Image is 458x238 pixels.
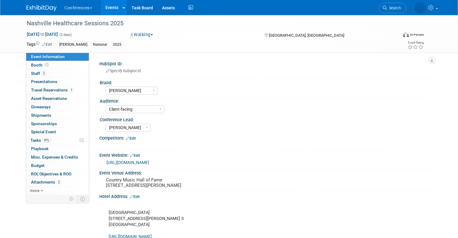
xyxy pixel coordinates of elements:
[111,42,123,48] div: 2025
[26,145,89,153] a: Playbook
[26,170,89,178] a: ROI, Objectives & ROO
[26,120,89,128] a: Sponsorships
[100,115,429,123] div: Conference Lead:
[365,31,424,40] div: Event Format
[91,42,109,48] div: National
[130,153,140,158] a: Edit
[128,32,155,38] button: Walking
[30,138,51,143] span: Tasks
[59,33,72,37] span: (2 days)
[26,103,89,111] a: Giveaways
[44,63,50,67] span: Booth not reserved yet
[106,69,141,73] span: Specify hubspot id
[31,71,46,76] span: Staff
[31,79,57,84] span: Presentations
[26,53,89,61] a: Event Information
[26,153,89,161] a: Misc. Expenses & Credits
[42,71,46,76] span: 2
[26,70,89,78] a: Staff2
[42,42,52,47] a: Edit
[414,2,426,14] img: Stephanie Donley
[31,129,56,134] span: Special Event
[26,78,89,86] a: Presentations
[31,104,51,109] span: Giveaways
[31,155,78,159] span: Misc. Expenses & Credits
[57,180,61,184] span: 2
[26,5,57,11] img: ExhibitDay
[99,151,432,159] div: Event Website:
[77,195,89,203] td: Toggle Event Tabs
[31,172,71,176] span: ROI, Objectives & ROO
[31,96,67,101] span: Asset Reservations
[69,88,74,92] span: 1
[130,195,140,199] a: Edit
[107,160,149,165] a: [URL][DOMAIN_NAME]
[126,136,136,141] a: Edit
[99,59,432,67] div: HubSpot ID:
[26,128,89,136] a: Special Event
[379,3,407,13] a: Search
[99,168,432,176] div: Event Venue Address:
[31,163,45,168] span: Budget
[26,178,89,186] a: Attachments2
[31,113,51,118] span: Shipments
[31,63,50,67] span: Booth
[26,41,52,48] td: Tags
[26,162,89,170] a: Budget
[31,146,48,151] span: Playbook
[25,18,390,29] div: Nashville Healthcare Sessions 2025
[403,32,409,37] img: Format-Inperson.png
[106,177,231,188] pre: Country Music Hall of Fame [STREET_ADDRESS][PERSON_NAME]
[42,138,51,143] span: 91%
[31,180,61,184] span: Attachments
[31,121,57,126] span: Sponsorships
[387,6,401,10] span: Search
[30,188,39,193] span: more
[26,136,89,144] a: Tasks91%
[99,192,432,200] div: Hotel Address:
[31,54,65,59] span: Event Information
[26,61,89,69] a: Booth
[26,111,89,119] a: Shipments
[269,33,344,38] span: [GEOGRAPHIC_DATA], [GEOGRAPHIC_DATA]
[410,32,424,37] div: In-Person
[100,78,429,86] div: Brand:
[26,86,89,94] a: Travel Reservations1
[26,187,89,195] a: more
[407,41,424,44] div: Event Rating
[99,134,432,141] div: Competitors:
[58,42,89,48] div: [PERSON_NAME]
[39,32,45,37] span: to
[66,195,77,203] td: Personalize Event Tab Strip
[26,32,58,37] span: [DATE] [DATE]
[100,97,429,104] div: Audience:
[26,94,89,103] a: Asset Reservations
[31,88,74,92] span: Travel Reservations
